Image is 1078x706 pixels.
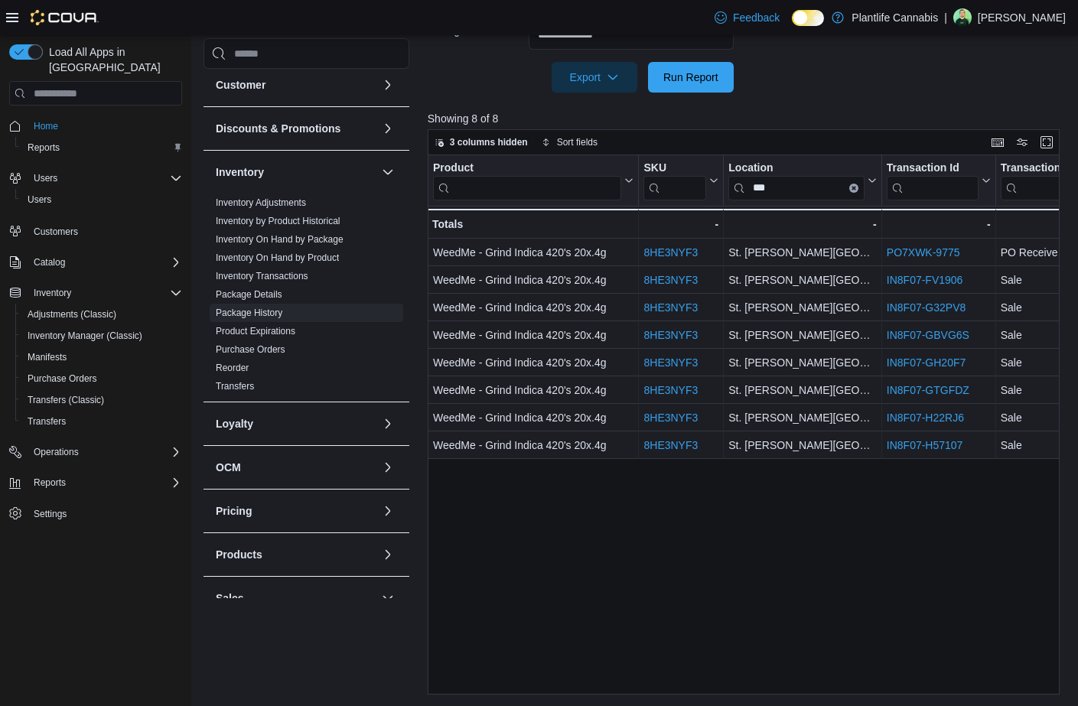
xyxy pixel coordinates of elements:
[216,77,265,93] h3: Customer
[379,119,397,138] button: Discounts & Promotions
[643,356,698,369] a: 8HE3NYF3
[216,503,376,519] button: Pricing
[216,252,339,263] a: Inventory On Hand by Product
[21,369,182,388] span: Purchase Orders
[21,391,110,409] a: Transfers (Classic)
[887,412,964,424] a: IN8F07-H22RJ6
[887,161,979,176] div: Transaction Id
[28,117,64,135] a: Home
[643,329,698,341] a: 8HE3NYF3
[216,547,262,562] h3: Products
[21,412,72,431] a: Transfers
[849,184,858,193] button: Clear input
[216,121,340,136] h3: Discounts & Promotions
[216,307,282,318] a: Package History
[216,363,249,373] a: Reorder
[433,381,633,399] div: WeedMe - Grind Indica 420's 20x.4g
[379,76,397,94] button: Customer
[561,62,628,93] span: Export
[552,62,637,93] button: Export
[728,353,877,372] div: St. [PERSON_NAME][GEOGRAPHIC_DATA]
[1013,133,1031,151] button: Display options
[216,307,282,319] span: Package History
[28,505,73,523] a: Settings
[204,194,409,402] div: Inventory
[34,287,71,299] span: Inventory
[708,2,786,33] a: Feedback
[216,344,285,355] a: Purchase Orders
[15,137,188,158] button: Reports
[216,252,339,264] span: Inventory On Hand by Product
[31,10,99,25] img: Cova
[728,408,877,427] div: St. [PERSON_NAME][GEOGRAPHIC_DATA]
[988,133,1007,151] button: Keyboard shortcuts
[379,458,397,477] button: OCM
[28,116,182,135] span: Home
[216,381,254,392] a: Transfers
[428,133,534,151] button: 3 columns hidden
[643,412,698,424] a: 8HE3NYF3
[733,10,780,25] span: Feedback
[648,62,734,93] button: Run Report
[3,168,188,189] button: Users
[43,44,182,75] span: Load All Apps in [GEOGRAPHIC_DATA]
[28,142,60,154] span: Reports
[21,327,148,345] a: Inventory Manager (Classic)
[887,161,991,200] button: Transaction Id
[21,391,182,409] span: Transfers (Classic)
[34,477,66,489] span: Reports
[643,301,698,314] a: 8HE3NYF3
[21,348,182,366] span: Manifests
[28,373,97,385] span: Purchase Orders
[28,330,142,342] span: Inventory Manager (Classic)
[28,473,182,492] span: Reports
[433,326,633,344] div: WeedMe - Grind Indica 420's 20x.4g
[536,133,604,151] button: Sort fields
[978,8,1066,27] p: [PERSON_NAME]
[433,161,621,176] div: Product
[216,121,376,136] button: Discounts & Promotions
[887,301,966,314] a: IN8F07-G32PV8
[792,10,824,26] input: Dark Mode
[21,190,57,209] a: Users
[216,416,376,431] button: Loyalty
[887,384,969,396] a: IN8F07-GTGFDZ
[15,411,188,432] button: Transfers
[216,288,282,301] span: Package Details
[379,502,397,520] button: Pricing
[1037,133,1056,151] button: Enter fullscreen
[216,591,244,606] h3: Sales
[28,253,71,272] button: Catalog
[28,284,77,302] button: Inventory
[28,308,116,320] span: Adjustments (Classic)
[728,436,877,454] div: St. [PERSON_NAME][GEOGRAPHIC_DATA]
[34,508,67,520] span: Settings
[216,503,252,519] h3: Pricing
[21,190,182,209] span: Users
[643,161,718,200] button: SKU
[216,289,282,300] a: Package Details
[28,221,182,240] span: Customers
[944,8,947,27] p: |
[792,26,793,27] span: Dark Mode
[728,298,877,317] div: St. [PERSON_NAME][GEOGRAPHIC_DATA]
[216,215,340,227] span: Inventory by Product Historical
[216,271,308,281] a: Inventory Transactions
[953,8,972,27] div: Brad Christensen
[28,473,72,492] button: Reports
[28,253,182,272] span: Catalog
[21,138,182,157] span: Reports
[3,282,188,304] button: Inventory
[216,362,249,374] span: Reorder
[216,197,306,208] a: Inventory Adjustments
[887,329,969,341] a: IN8F07-GBVG6S
[433,271,633,289] div: WeedMe - Grind Indica 420's 20x.4g
[433,161,621,200] div: Product
[21,412,182,431] span: Transfers
[28,351,67,363] span: Manifests
[28,415,66,428] span: Transfers
[728,161,865,200] div: Location
[34,446,79,458] span: Operations
[216,164,264,180] h3: Inventory
[216,270,308,282] span: Inventory Transactions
